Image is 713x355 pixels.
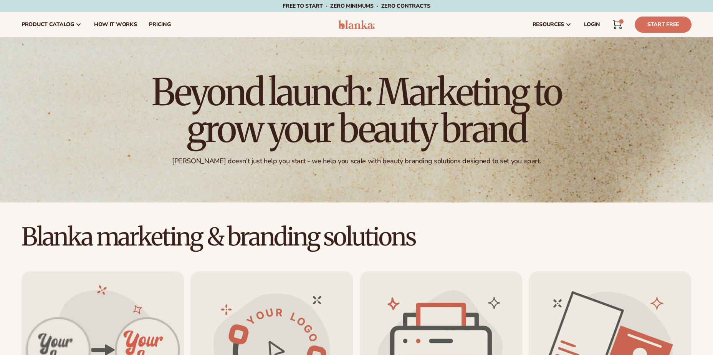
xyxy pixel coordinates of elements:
[635,17,691,33] a: Start Free
[526,12,578,37] a: resources
[149,22,170,28] span: pricing
[533,22,564,28] span: resources
[143,12,177,37] a: pricing
[578,12,606,37] a: LOGIN
[15,12,88,37] a: product catalog
[621,19,621,24] span: 1
[338,20,375,29] img: logo
[88,12,143,37] a: How It Works
[584,22,600,28] span: LOGIN
[172,157,541,166] div: [PERSON_NAME] doesn't just help you start - we help you scale with beauty branding solutions desi...
[22,22,74,28] span: product catalog
[94,22,137,28] span: How It Works
[146,74,568,148] h1: Beyond launch: Marketing to grow your beauty brand
[283,2,430,10] span: Free to start · ZERO minimums · ZERO contracts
